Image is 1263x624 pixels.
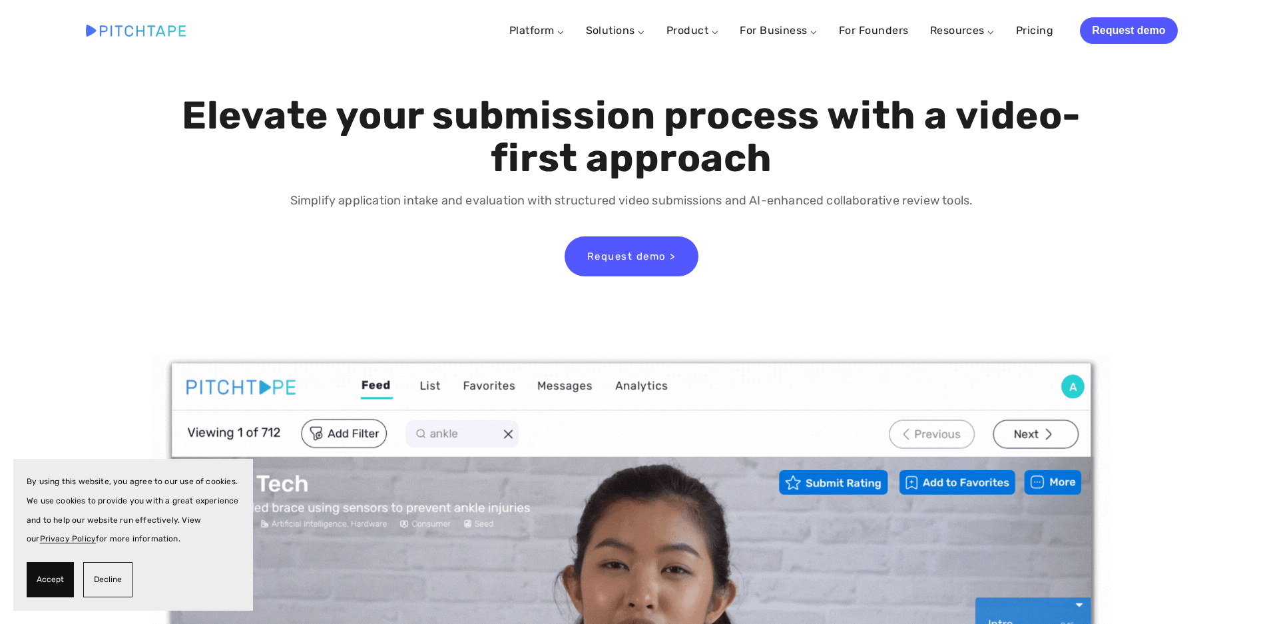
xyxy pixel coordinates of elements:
[94,570,122,589] span: Decline
[178,95,1085,180] h1: Elevate your submission process with a video-first approach
[740,24,818,37] a: For Business ⌵
[1016,19,1053,43] a: Pricing
[83,562,132,597] button: Decline
[586,24,645,37] a: Solutions ⌵
[930,24,995,37] a: Resources ⌵
[509,24,565,37] a: Platform ⌵
[27,562,74,597] button: Accept
[1080,17,1177,44] a: Request demo
[37,570,64,589] span: Accept
[27,472,240,549] p: By using this website, you agree to our use of cookies. We use cookies to provide you with a grea...
[839,19,909,43] a: For Founders
[178,191,1085,210] p: Simplify application intake and evaluation with structured video submissions and AI-enhanced coll...
[565,236,698,276] a: Request demo >
[40,534,97,543] a: Privacy Policy
[666,24,718,37] a: Product ⌵
[86,25,186,36] img: Pitchtape | Video Submission Management Software
[13,459,253,611] section: Cookie banner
